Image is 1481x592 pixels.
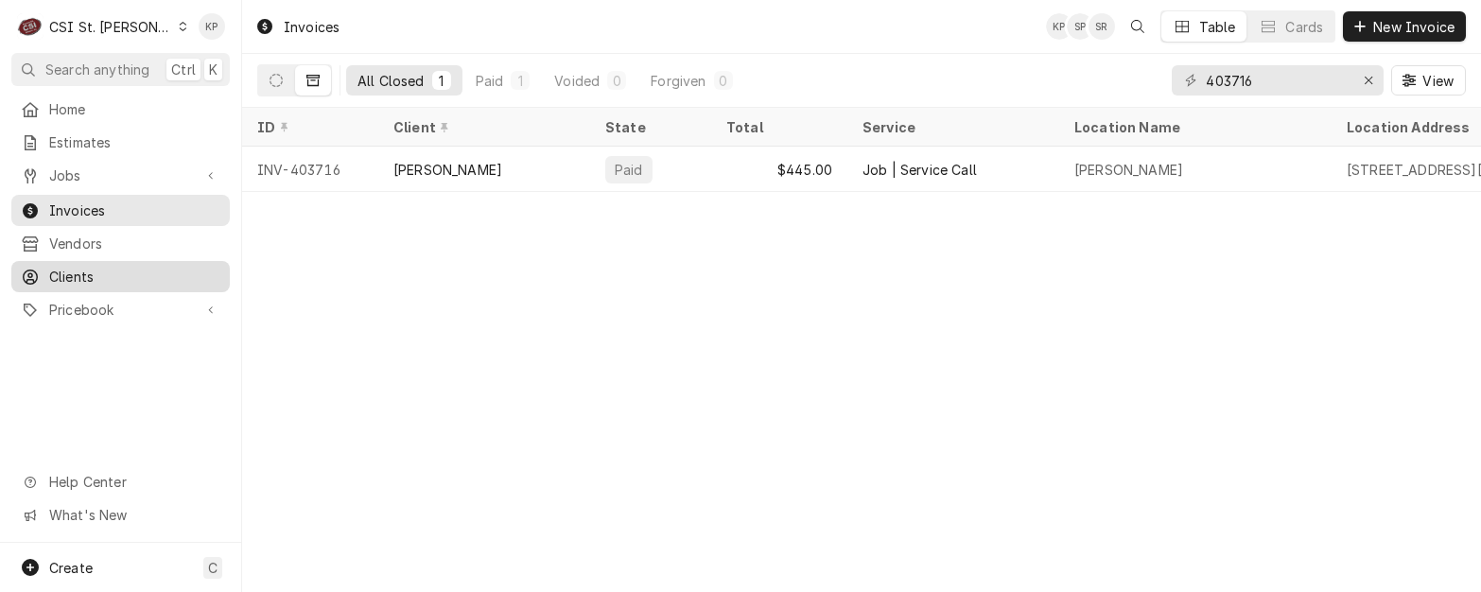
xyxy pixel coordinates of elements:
a: Go to Pricebook [11,294,230,325]
div: Service [862,117,1040,137]
div: 1 [514,71,526,91]
div: 1 [436,71,447,91]
div: INV-403716 [242,147,378,192]
div: ID [257,117,359,137]
div: [PERSON_NAME] [1074,160,1183,180]
div: Kym Parson's Avatar [1046,13,1072,40]
button: Search anythingCtrlK [11,53,230,86]
a: Estimates [11,127,230,158]
span: C [208,558,218,578]
button: New Invoice [1343,11,1466,42]
span: Invoices [49,200,220,220]
span: View [1419,71,1457,91]
div: KP [199,13,225,40]
div: KP [1046,13,1072,40]
div: [PERSON_NAME] [393,160,502,180]
div: Table [1199,17,1236,37]
div: Kym Parson's Avatar [199,13,225,40]
span: Vendors [49,234,220,253]
div: CSI St. Louis's Avatar [17,13,44,40]
div: Voided [554,71,600,91]
a: Vendors [11,228,230,259]
div: CSI St. [PERSON_NAME] [49,17,172,37]
button: View [1391,65,1466,96]
div: State [605,117,696,137]
span: Create [49,560,93,576]
span: Estimates [49,132,220,152]
a: Invoices [11,195,230,226]
input: Keyword search [1206,65,1348,96]
div: All Closed [357,71,425,91]
div: Forgiven [651,71,706,91]
a: Go to What's New [11,499,230,531]
div: C [17,13,44,40]
span: New Invoice [1369,17,1458,37]
button: Open search [1123,11,1153,42]
div: SR [1089,13,1115,40]
a: Go to Help Center [11,466,230,497]
button: Erase input [1353,65,1384,96]
div: Location Name [1074,117,1313,137]
a: Home [11,94,230,125]
div: Paid [476,71,504,91]
div: Shelley Politte's Avatar [1067,13,1093,40]
div: Total [726,117,828,137]
div: $445.00 [711,147,847,192]
div: 0 [611,71,622,91]
div: SP [1067,13,1093,40]
div: Paid [613,160,645,180]
span: Pricebook [49,300,192,320]
div: Client [393,117,571,137]
span: Help Center [49,472,218,492]
a: Clients [11,261,230,292]
div: Job | Service Call [862,160,977,180]
span: What's New [49,505,218,525]
span: Ctrl [171,60,196,79]
span: Home [49,99,220,119]
span: Search anything [45,60,149,79]
div: 0 [718,71,729,91]
span: K [209,60,218,79]
a: Go to Jobs [11,160,230,191]
span: Clients [49,267,220,287]
div: Stephani Roth's Avatar [1089,13,1115,40]
div: Cards [1285,17,1323,37]
span: Jobs [49,165,192,185]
